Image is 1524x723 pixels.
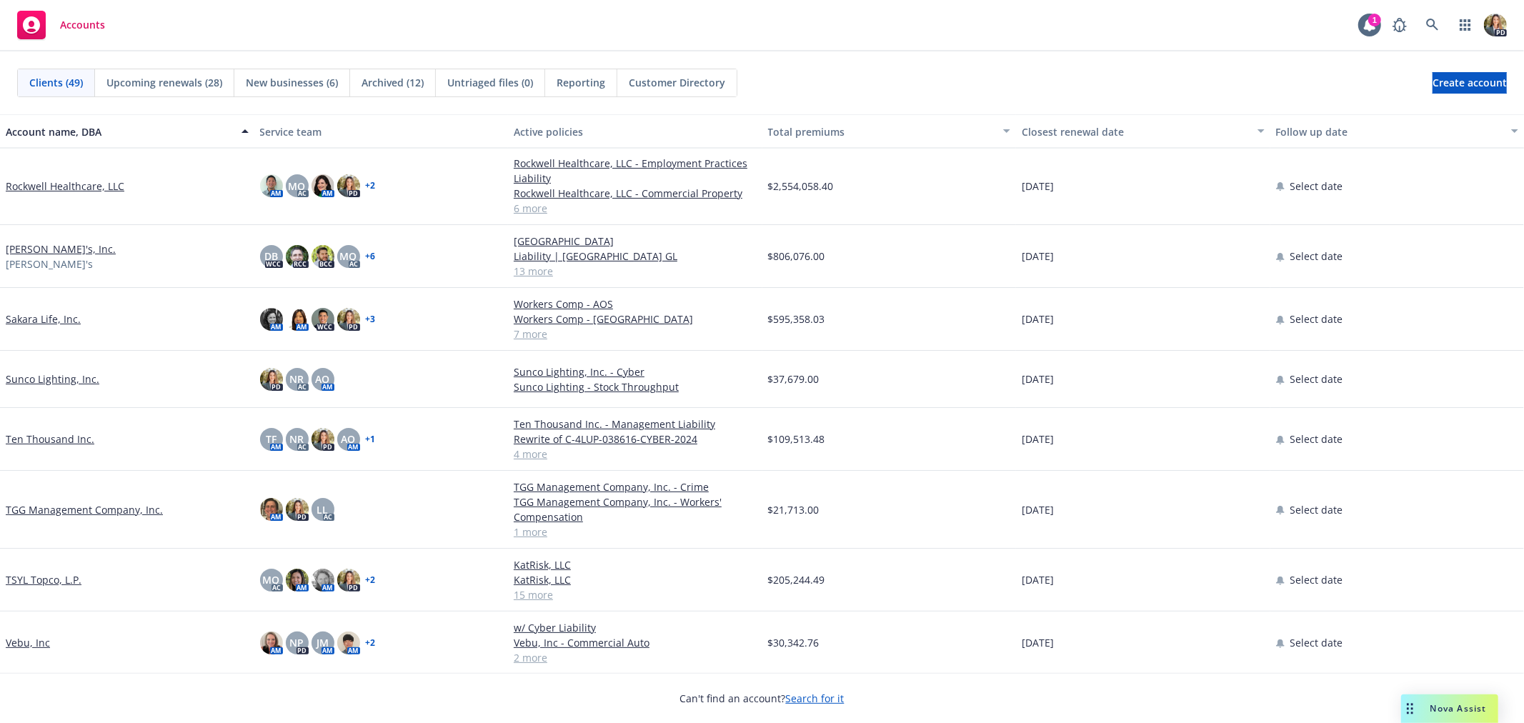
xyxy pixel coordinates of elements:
[1022,179,1054,194] span: [DATE]
[1022,572,1054,587] span: [DATE]
[286,308,309,331] img: photo
[1022,311,1054,326] span: [DATE]
[514,249,757,264] a: Liability | [GEOGRAPHIC_DATA] GL
[317,502,329,517] span: LL
[1022,432,1054,447] span: [DATE]
[289,179,306,194] span: MQ
[263,572,280,587] span: MQ
[514,186,757,201] a: Rockwell Healthcare, LLC - Commercial Property
[264,249,278,264] span: DB
[6,432,94,447] a: Ten Thousand Inc.
[1290,372,1343,387] span: Select date
[514,524,757,539] a: 1 more
[1290,635,1343,650] span: Select date
[312,245,334,268] img: photo
[266,432,277,447] span: TF
[6,179,124,194] a: Rockwell Healthcare, LLC
[1022,635,1054,650] span: [DATE]
[1290,432,1343,447] span: Select date
[514,311,757,326] a: Workers Comp - [GEOGRAPHIC_DATA]
[768,572,825,587] span: $205,244.49
[768,502,820,517] span: $21,713.00
[1290,572,1343,587] span: Select date
[254,114,509,149] button: Service team
[342,432,356,447] span: AO
[366,435,376,444] a: + 1
[1430,702,1487,714] span: Nova Assist
[508,114,762,149] button: Active policies
[1433,69,1507,96] span: Create account
[260,124,503,139] div: Service team
[1290,249,1343,264] span: Select date
[1022,249,1054,264] span: [DATE]
[1401,694,1498,723] button: Nova Assist
[768,249,825,264] span: $806,076.00
[514,364,757,379] a: Sunco Lighting, Inc. - Cyber
[6,124,233,139] div: Account name, DBA
[1433,72,1507,94] a: Create account
[362,75,424,90] span: Archived (12)
[1484,14,1507,36] img: photo
[1451,11,1480,39] a: Switch app
[786,692,845,705] a: Search for it
[340,249,357,264] span: MQ
[1022,372,1054,387] span: [DATE]
[1368,11,1381,24] div: 1
[1385,11,1414,39] a: Report a Bug
[6,635,50,650] a: Vebu, Inc
[514,379,757,394] a: Sunco Lighting - Stock Throughput
[312,569,334,592] img: photo
[1276,124,1503,139] div: Follow up date
[768,124,995,139] div: Total premiums
[557,75,605,90] span: Reporting
[6,241,116,256] a: [PERSON_NAME]'s, Inc.
[1016,114,1270,149] button: Closest renewal date
[514,264,757,279] a: 13 more
[1401,694,1419,723] div: Drag to move
[768,432,825,447] span: $109,513.48
[514,650,757,665] a: 2 more
[768,179,834,194] span: $2,554,058.40
[768,635,820,650] span: $30,342.76
[768,372,820,387] span: $37,679.00
[60,19,105,31] span: Accounts
[337,569,360,592] img: photo
[260,308,283,331] img: photo
[312,174,334,197] img: photo
[337,308,360,331] img: photo
[6,502,163,517] a: TGG Management Company, Inc.
[514,447,757,462] a: 4 more
[1290,179,1343,194] span: Select date
[366,639,376,647] a: + 2
[514,557,757,572] a: KatRisk, LLC
[514,479,757,494] a: TGG Management Company, Inc. - Crime
[762,114,1017,149] button: Total premiums
[337,632,360,654] img: photo
[514,326,757,341] a: 7 more
[514,620,757,635] a: w/ Cyber Liability
[1022,502,1054,517] span: [DATE]
[246,75,338,90] span: New businesses (6)
[1290,502,1343,517] span: Select date
[768,311,825,326] span: $595,358.03
[514,417,757,432] a: Ten Thousand Inc. - Management Liability
[366,252,376,261] a: + 6
[366,576,376,584] a: + 2
[260,632,283,654] img: photo
[290,432,304,447] span: NR
[514,296,757,311] a: Workers Comp - AOS
[260,498,283,521] img: photo
[447,75,533,90] span: Untriaged files (0)
[260,174,283,197] img: photo
[317,635,329,650] span: JM
[514,201,757,216] a: 6 more
[6,311,81,326] a: Sakara Life, Inc.
[312,308,334,331] img: photo
[514,572,757,587] a: KatRisk, LLC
